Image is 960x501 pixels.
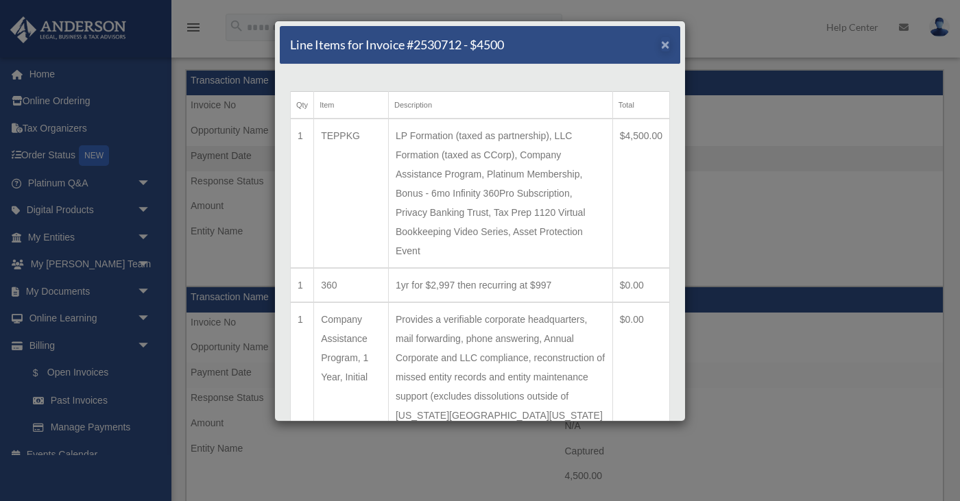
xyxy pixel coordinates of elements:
span: × [661,36,670,52]
th: Total [612,92,669,119]
td: 1 [291,268,314,302]
td: Company Assistance Program, 1 Year, Initial [314,302,389,452]
button: Close [661,37,670,51]
h5: Line Items for Invoice #2530712 - $4500 [290,36,504,53]
td: 1 [291,119,314,268]
th: Qty [291,92,314,119]
td: 1yr for $2,997 then recurring at $997 [388,268,612,302]
td: $4,500.00 [612,119,669,268]
td: 360 [314,268,389,302]
td: Provides a verifiable corporate headquarters, mail forwarding, phone answering, Annual Corporate ... [388,302,612,452]
td: LP Formation (taxed as partnership), LLC Formation (taxed as CCorp), Company Assistance Program, ... [388,119,612,268]
th: Item [314,92,389,119]
td: $0.00 [612,302,669,452]
th: Description [388,92,612,119]
td: 1 [291,302,314,452]
td: TEPPKG [314,119,389,268]
td: $0.00 [612,268,669,302]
